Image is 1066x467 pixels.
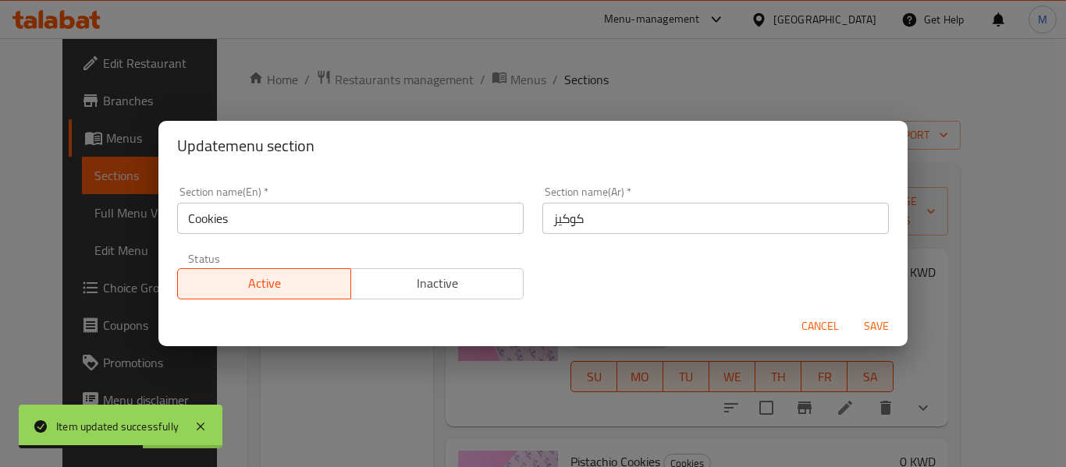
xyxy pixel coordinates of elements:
span: Active [184,272,345,295]
div: Item updated successfully [56,418,179,435]
button: Cancel [795,312,845,341]
span: Cancel [801,317,839,336]
button: Active [177,268,351,299]
input: Please enter section name(ar) [542,203,889,234]
input: Please enter section name(en) [177,203,524,234]
button: Save [851,312,901,341]
button: Inactive [350,268,524,299]
span: Save [858,317,895,336]
h2: Update menu section [177,133,889,158]
span: Inactive [357,272,518,295]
